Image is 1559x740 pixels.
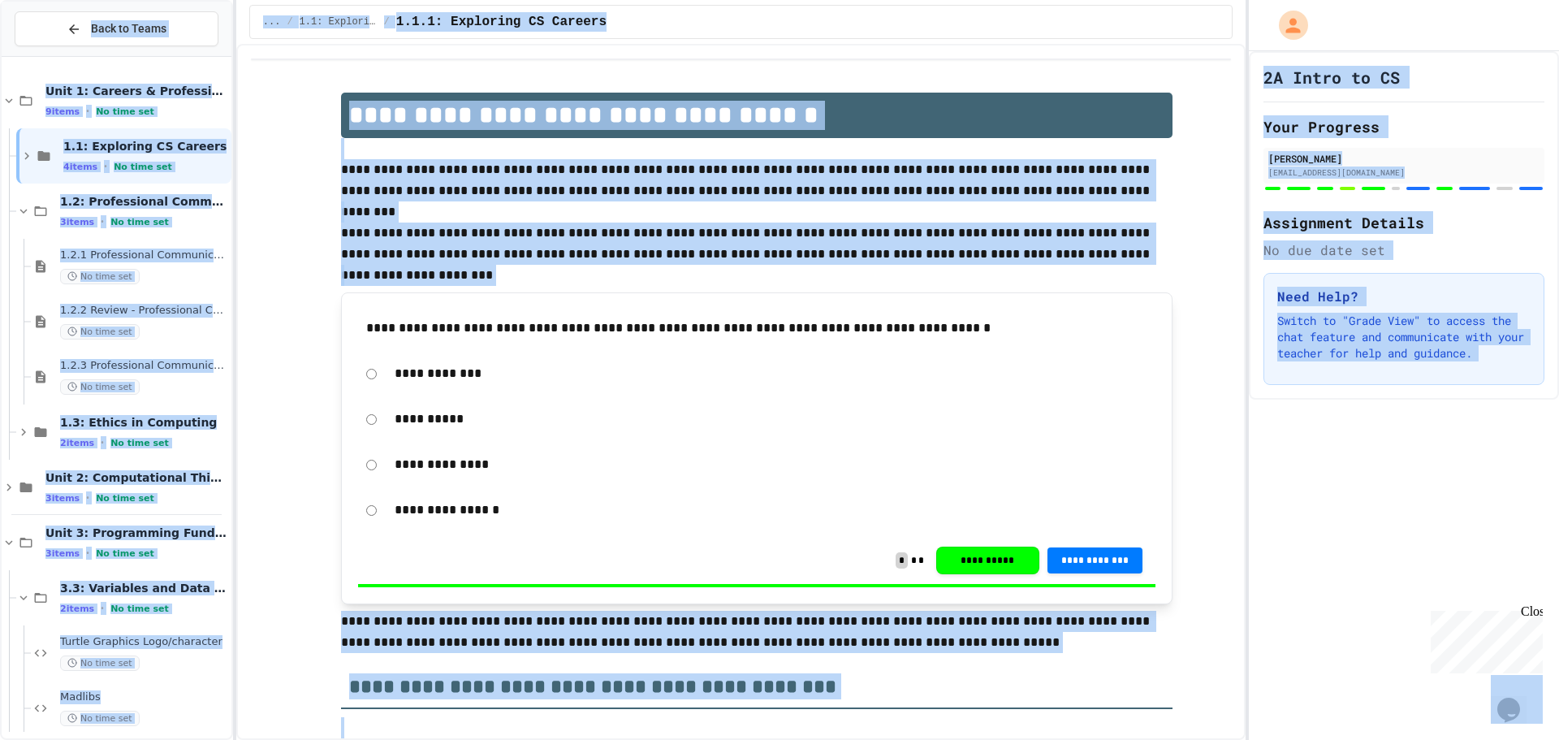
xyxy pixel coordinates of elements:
[86,491,89,504] span: •
[86,547,89,560] span: •
[60,656,140,671] span: No time set
[60,415,228,430] span: 1.3: Ethics in Computing
[300,15,378,28] span: 1.1: Exploring CS Careers
[60,304,228,318] span: 1.2.2 Review - Professional Communication
[1263,211,1544,234] h2: Assignment Details
[60,379,140,395] span: No time set
[1277,287,1531,306] h3: Need Help?
[101,215,104,228] span: •
[96,548,154,559] span: No time set
[101,436,104,449] span: •
[45,470,228,485] span: Unit 2: Computational Thinking & Problem-Solving
[60,604,94,614] span: 2 items
[60,359,228,373] span: 1.2.3 Professional Communication Challenge
[60,194,228,209] span: 1.2: Professional Communication
[110,217,169,227] span: No time set
[1263,115,1544,138] h2: Your Progress
[91,20,166,37] span: Back to Teams
[287,15,292,28] span: /
[263,15,281,28] span: ...
[1263,240,1544,260] div: No due date set
[60,581,228,595] span: 3.3: Variables and Data Types
[1268,151,1540,166] div: [PERSON_NAME]
[1268,167,1540,179] div: [EMAIL_ADDRESS][DOMAIN_NAME]
[86,105,89,118] span: •
[110,438,169,448] span: No time set
[60,249,228,262] span: 1.2.1 Professional Communication
[96,493,154,504] span: No time set
[60,635,228,649] span: Turtle Graphics Logo/character
[1262,6,1312,44] div: My Account
[1277,313,1531,361] p: Switch to "Grade View" to access the chat feature and communicate with your teacher for help and ...
[45,526,228,540] span: Unit 3: Programming Fundamentals
[45,493,80,504] span: 3 items
[60,269,140,284] span: No time set
[1424,604,1543,673] iframe: chat widget
[1263,66,1400,89] h1: 2A Intro to CS
[60,690,228,704] span: Madlibs
[396,12,607,32] span: 1.1.1: Exploring CS Careers
[110,604,169,614] span: No time set
[63,139,228,154] span: 1.1: Exploring CS Careers
[96,106,154,117] span: No time set
[15,11,218,46] button: Back to Teams
[60,217,94,227] span: 3 items
[45,106,80,117] span: 9 items
[45,84,228,98] span: Unit 1: Careers & Professionalism
[63,162,97,172] span: 4 items
[1491,675,1543,724] iframe: chat widget
[6,6,112,103] div: Chat with us now!Close
[384,15,390,28] span: /
[101,602,104,615] span: •
[60,324,140,340] span: No time set
[60,438,94,448] span: 2 items
[60,711,140,726] span: No time set
[114,162,172,172] span: No time set
[45,548,80,559] span: 3 items
[104,160,107,173] span: •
